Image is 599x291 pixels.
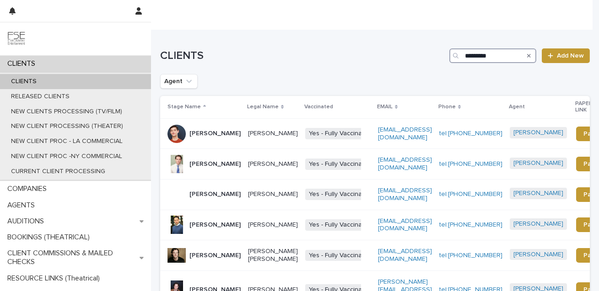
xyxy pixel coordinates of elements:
a: [PERSON_NAME] [513,190,563,197]
p: [PERSON_NAME] [PERSON_NAME] [248,248,298,263]
p: Legal Name [247,102,279,112]
p: Agent [509,102,525,112]
p: COMPANIES [4,185,54,193]
button: Agent [160,74,198,89]
p: Vaccinated [304,102,333,112]
a: tel:[PHONE_NUMBER] [439,222,502,228]
p: [PERSON_NAME] [189,221,241,229]
p: BOOKINGS (THEATRICAL) [4,233,97,242]
p: CURRENT CLIENT PROCESSING [4,168,113,175]
p: [PERSON_NAME] [189,190,241,198]
p: [PERSON_NAME] [248,221,298,229]
h1: CLIENTS [160,49,446,63]
a: tel:[PHONE_NUMBER] [439,130,502,137]
span: Yes - Fully Vaccinated [305,189,375,200]
input: Search [449,48,536,63]
p: RESOURCE LINKS (Theatrical) [4,274,107,283]
span: Yes - Fully Vaccinated [305,250,375,261]
a: [EMAIL_ADDRESS][DOMAIN_NAME] [378,157,432,171]
a: [PERSON_NAME] [513,129,563,137]
p: AGENTS [4,201,42,210]
a: [EMAIL_ADDRESS][DOMAIN_NAME] [378,187,432,201]
a: [EMAIL_ADDRESS][DOMAIN_NAME] [378,218,432,232]
p: [PERSON_NAME] [248,160,298,168]
p: NEW CLIENT PROC -NY COMMERCIAL [4,153,130,160]
a: [PERSON_NAME] [513,159,563,167]
span: Add New [557,53,584,59]
p: NEW CLIENT PROC - LA COMMERCIAL [4,138,130,145]
p: NEW CLIENT PROCESSING (THEATER) [4,122,130,130]
span: Yes - Fully Vaccinated [305,159,375,170]
p: [PERSON_NAME] [248,130,298,138]
a: [PERSON_NAME] [513,251,563,259]
p: NEW CLIENTS PROCESSING (TV/FILM) [4,108,130,116]
p: [PERSON_NAME] [189,130,241,138]
span: Yes - Fully Vaccinated [305,128,375,139]
a: [PERSON_NAME] [513,220,563,228]
p: RELEASED CLIENTS [4,93,77,101]
p: Phone [438,102,456,112]
p: CLIENTS [4,59,43,68]
a: tel:[PHONE_NUMBER] [439,191,502,197]
a: [EMAIL_ADDRESS][DOMAIN_NAME] [378,248,432,262]
p: CLIENT COMMISSIONS & MAILED CHECKS [4,249,140,266]
span: Yes - Fully Vaccinated [305,219,375,231]
p: AUDITIONS [4,217,51,226]
a: Add New [542,48,590,63]
p: [PERSON_NAME] [248,190,298,198]
p: CLIENTS [4,78,44,85]
p: [PERSON_NAME] [189,252,241,259]
a: [EMAIL_ADDRESS][DOMAIN_NAME] [378,127,432,141]
img: 9JgRvJ3ETPGCJDhvPVA5 [7,30,26,48]
a: tel:[PHONE_NUMBER] [439,161,502,167]
p: EMAIL [377,102,393,112]
p: [PERSON_NAME] [189,160,241,168]
p: Stage Name [167,102,201,112]
a: tel:[PHONE_NUMBER] [439,252,502,259]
